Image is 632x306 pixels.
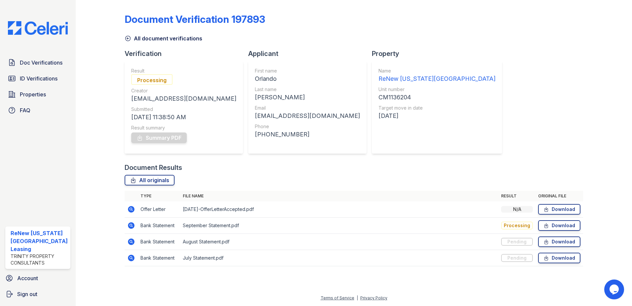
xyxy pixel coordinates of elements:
[5,56,70,69] a: Doc Verifications
[3,21,73,35] img: CE_Logo_Blue-a8612792a0a2168367f1c8372b55b34899dd931a85d93a1a3d3e32e68fde9ad4.png
[138,234,180,250] td: Bank Statement
[378,68,495,74] div: Name
[131,106,236,113] div: Submitted
[5,72,70,85] a: ID Verifications
[501,238,533,246] div: Pending
[255,86,360,93] div: Last name
[138,201,180,218] td: Offer Letter
[180,201,499,218] td: [DATE]-OfferLetterAccepted.pdf
[501,254,533,262] div: Pending
[11,253,68,266] div: Trinity Property Consultants
[378,93,495,102] div: CM1136204
[378,74,495,83] div: ReNew [US_STATE][GEOGRAPHIC_DATA]
[255,111,360,121] div: [EMAIL_ADDRESS][DOMAIN_NAME]
[255,93,360,102] div: [PERSON_NAME]
[378,68,495,83] a: Name ReNew [US_STATE][GEOGRAPHIC_DATA]
[138,218,180,234] td: Bank Statement
[604,280,625,299] iframe: chat widget
[131,125,236,131] div: Result summary
[538,204,580,215] a: Download
[360,295,387,300] a: Privacy Policy
[498,191,535,201] th: Result
[538,236,580,247] a: Download
[255,130,360,139] div: [PHONE_NUMBER]
[378,86,495,93] div: Unit number
[538,220,580,231] a: Download
[138,191,180,201] th: Type
[20,75,58,82] span: ID Verifications
[125,49,248,58] div: Verification
[17,290,37,298] span: Sign out
[3,287,73,301] a: Sign out
[125,34,202,42] a: All document verifications
[3,272,73,285] a: Account
[11,229,68,253] div: ReNew [US_STATE][GEOGRAPHIC_DATA] Leasing
[248,49,372,58] div: Applicant
[255,68,360,74] div: First name
[131,74,173,85] div: Processing
[501,222,533,229] div: Processing
[378,105,495,111] div: Target move in date
[321,295,354,300] a: Terms of Service
[378,111,495,121] div: [DATE]
[131,87,236,94] div: Creator
[501,206,533,213] div: N/A
[372,49,507,58] div: Property
[20,59,62,67] span: Doc Verifications
[535,191,583,201] th: Original file
[17,274,38,282] span: Account
[138,250,180,266] td: Bank Statement
[125,175,175,185] a: All originals
[255,74,360,83] div: Orlando
[125,13,265,25] div: Document Verification 197893
[131,68,236,74] div: Result
[131,94,236,103] div: [EMAIL_ADDRESS][DOMAIN_NAME]
[5,88,70,101] a: Properties
[180,218,499,234] td: September Statement.pdf
[20,106,30,114] span: FAQ
[538,253,580,263] a: Download
[5,104,70,117] a: FAQ
[255,123,360,130] div: Phone
[180,250,499,266] td: July Statement.pdf
[131,113,236,122] div: [DATE] 11:38:50 AM
[180,191,499,201] th: File name
[125,163,182,172] div: Document Results
[255,105,360,111] div: Email
[20,90,46,98] span: Properties
[180,234,499,250] td: August Statement.pdf
[357,295,358,300] div: |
